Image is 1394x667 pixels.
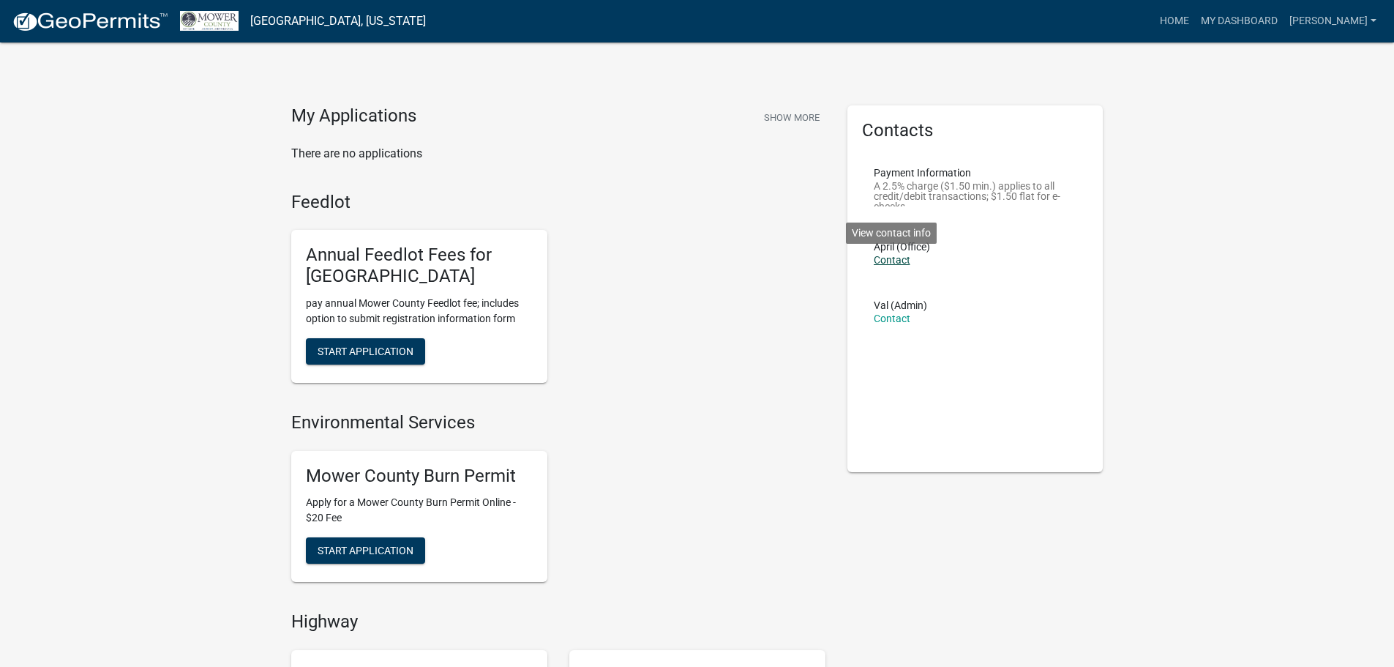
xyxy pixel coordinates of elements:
a: [GEOGRAPHIC_DATA], [US_STATE] [250,9,426,34]
button: Show More [758,105,825,130]
button: Start Application [306,537,425,564]
a: Contact [874,313,910,324]
button: Start Application [306,338,425,365]
h5: Annual Feedlot Fees for [GEOGRAPHIC_DATA] [306,245,533,287]
span: Start Application [318,545,413,556]
a: Home [1154,7,1195,35]
h4: Feedlot [291,192,825,213]
p: Payment Information [874,168,1077,178]
a: Contact [874,254,910,266]
p: There are no applications [291,145,825,163]
p: Val (Admin) [874,300,927,310]
h4: Highway [291,611,825,633]
img: Mower County, Minnesota [180,11,239,31]
a: [PERSON_NAME] [1284,7,1382,35]
h5: Mower County Burn Permit [306,466,533,487]
p: A 2.5% charge ($1.50 min.) applies to all credit/debit transactions; $1.50 flat for e-checks [874,181,1077,206]
h4: Environmental Services [291,412,825,433]
a: My Dashboard [1195,7,1284,35]
h5: Contacts [862,120,1089,141]
p: pay annual Mower County Feedlot fee; includes option to submit registration information form [306,296,533,327]
p: April (Office) [874,242,930,252]
h4: My Applications [291,105,416,127]
p: Apply for a Mower County Burn Permit Online - $20 Fee [306,495,533,526]
span: Start Application [318,345,413,357]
